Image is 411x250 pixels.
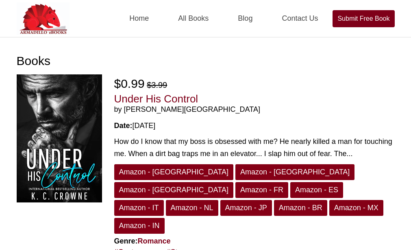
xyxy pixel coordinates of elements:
[235,182,288,198] a: Amazon - FR
[114,200,164,216] a: Amazon - IT
[114,237,171,245] strong: Genre:
[114,122,133,130] strong: Date:
[290,182,343,198] a: Amazon - ES
[114,93,198,105] a: Under His Control
[333,10,394,27] a: Submit Free Book
[235,164,354,180] a: Amazon - [GEOGRAPHIC_DATA]
[220,200,272,216] a: Amazon - JP
[114,120,395,131] div: [DATE]
[114,164,233,180] a: Amazon - [GEOGRAPHIC_DATA]
[17,54,395,68] h1: Books
[329,200,383,216] a: Amazon - MX
[147,80,167,89] del: $3.99
[114,135,395,160] div: How do I know that my boss is obsessed with me? He nearly killed a man for touching me. When a di...
[274,200,327,216] a: Amazon - BR
[17,74,102,202] img: Under His Control
[114,218,165,234] a: Amazon - IN
[114,77,145,90] span: $0.99
[114,105,395,114] span: by [PERSON_NAME][GEOGRAPHIC_DATA]
[166,200,218,216] a: Amazon - NL
[114,182,233,198] a: Amazon - [GEOGRAPHIC_DATA]
[138,237,171,245] a: Romance
[17,2,70,35] img: Armadilloebooks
